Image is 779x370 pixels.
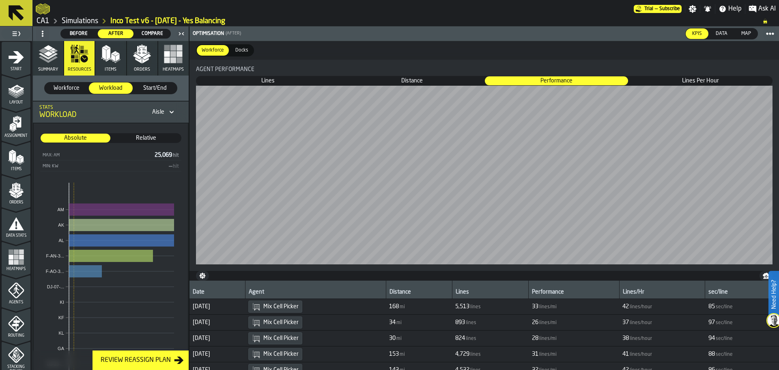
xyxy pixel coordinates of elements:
[634,5,682,13] a: link-to-/wh/i/76e2a128-1b54-4d66-80d4-05ae4c277723/pricing/
[248,348,302,360] div: Mix Cell Picker
[532,319,538,326] span: 26
[37,17,49,26] a: link-to-/wh/i/76e2a128-1b54-4d66-80d4-05ae4c277723
[539,304,557,310] span: lines/mi
[622,351,653,357] span: FormattedValue
[111,134,181,143] div: thumb
[263,351,299,357] span: Mix Cell Picker
[708,319,715,326] span: 97
[2,108,30,141] li: menu Assignment
[189,26,779,41] header: Optimisation
[89,82,132,94] div: thumb
[248,332,302,344] div: Mix Cell Picker
[745,4,779,14] label: button-toggle-Ask AI
[708,335,734,342] span: FormattedValue
[685,5,700,13] label: button-toggle-Settings
[152,109,164,115] div: DropdownMenuValue-[object Object]
[176,29,187,39] label: button-toggle-Close me
[466,336,476,342] span: lines
[715,4,745,14] label: button-toggle-Help
[539,320,557,326] span: lines/mi
[716,352,733,357] span: sec/line
[532,351,538,357] span: 31
[2,42,30,74] li: menu Start
[630,320,652,326] span: lines/hour
[36,16,776,26] nav: Breadcrumb
[46,269,64,274] text: F-AO-3...
[532,335,557,342] span: FormattedValue
[389,319,402,326] span: FormattedValue
[48,84,85,92] span: Workforce
[197,45,229,56] div: thumb
[686,28,708,39] div: thumb
[709,28,734,39] label: button-switch-multi-Data
[2,267,30,271] span: Heatmaps
[396,336,402,342] span: mi
[738,30,754,37] span: Map
[532,319,557,326] span: FormattedValue
[708,351,715,357] span: 88
[97,355,174,365] div: Review Reassign Plan
[105,67,116,72] span: Items
[111,133,181,143] label: button-switch-multi-Relative
[2,167,30,171] span: Items
[769,272,778,317] label: Need Help?
[134,29,171,39] label: button-switch-multi-Compare
[198,47,227,54] span: Workforce
[2,242,30,274] li: menu Heatmaps
[97,29,134,39] label: button-switch-multi-After
[622,319,629,326] span: 37
[470,304,481,310] span: lines
[193,335,242,342] span: [DATE]
[92,84,129,92] span: Workload
[389,289,449,297] div: Distance
[2,200,30,205] span: Orders
[532,335,538,342] span: 28
[455,351,482,357] span: FormattedValue
[734,28,758,39] label: button-switch-multi-Map
[728,4,742,14] span: Help
[622,351,629,357] span: 41
[2,75,30,108] li: menu Layout
[58,207,65,212] text: AM
[189,60,779,271] div: stat-Agent performance
[760,271,773,281] button: button-
[2,300,30,305] span: Agents
[630,336,652,342] span: lines/hour
[389,351,399,357] span: 153
[622,319,653,326] span: FormattedValue
[101,30,131,37] span: After
[193,351,242,357] span: [DATE]
[230,44,254,56] label: button-switch-multi-Docks
[455,335,477,342] span: FormattedValue
[58,223,64,227] text: AK
[455,319,465,326] span: 893
[41,134,110,142] span: Absolute
[39,110,136,119] div: Workload
[400,304,405,310] span: mi
[59,238,64,243] text: AL
[455,319,477,326] span: FormattedValue
[340,76,484,86] label: button-switch-multi-Distance
[2,234,30,238] span: Data Stats
[196,44,230,56] label: button-switch-multi-Workforce
[709,28,734,39] div: thumb
[455,335,465,342] span: 824
[689,30,705,37] span: KPIs
[40,133,111,143] label: button-switch-multi-Absolute
[263,303,299,310] span: Mix Cell Picker
[340,76,484,85] div: thumb
[708,303,734,310] span: FormattedValue
[248,301,302,313] div: Mix Cell Picker
[46,253,64,258] text: F-AN-3...
[196,76,340,85] div: thumb
[484,76,628,86] label: button-switch-multi-Performance
[708,335,715,342] span: 94
[2,308,30,341] li: menu Routing
[173,153,179,158] span: hit
[39,105,136,110] div: Stats
[59,331,64,335] text: KL
[685,28,709,39] label: button-switch-multi-KPIs
[389,335,396,342] span: 30
[623,289,702,297] div: Lines/Hr
[655,6,658,12] span: —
